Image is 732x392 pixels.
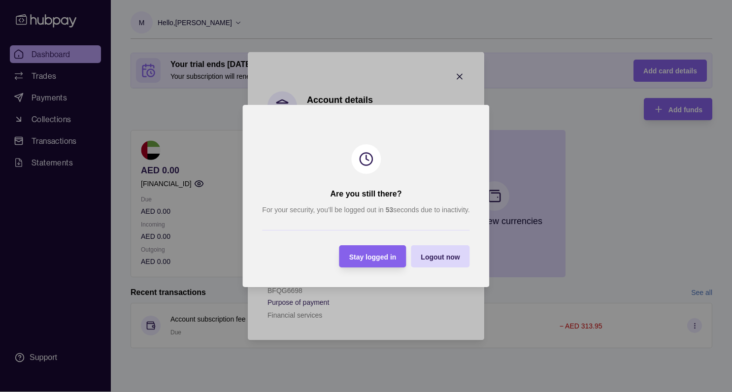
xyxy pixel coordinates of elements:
[349,253,397,261] span: Stay logged in
[386,206,394,214] strong: 53
[421,253,460,261] span: Logout now
[411,245,469,267] button: Logout now
[331,189,402,199] h2: Are you still there?
[339,245,406,267] button: Stay logged in
[262,204,469,215] p: For your security, you’ll be logged out in seconds due to inactivity.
